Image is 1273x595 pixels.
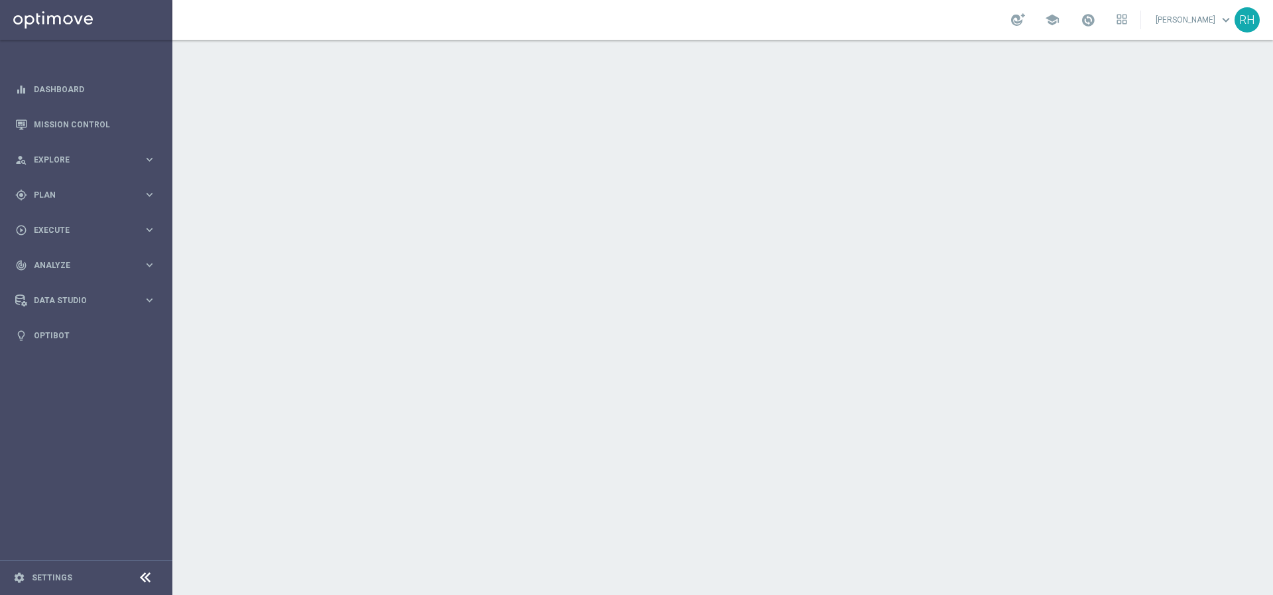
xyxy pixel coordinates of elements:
[1045,13,1060,27] span: school
[15,72,156,107] div: Dashboard
[34,191,143,199] span: Plan
[15,318,156,353] div: Optibot
[15,259,27,271] i: track_changes
[15,259,143,271] div: Analyze
[34,261,143,269] span: Analyze
[143,259,156,271] i: keyboard_arrow_right
[1154,10,1235,30] a: [PERSON_NAME]keyboard_arrow_down
[13,572,25,584] i: settings
[15,330,156,341] button: lightbulb Optibot
[34,72,156,107] a: Dashboard
[15,189,143,201] div: Plan
[15,84,27,96] i: equalizer
[15,260,156,271] button: track_changes Analyze keyboard_arrow_right
[15,225,156,235] button: play_circle_outline Execute keyboard_arrow_right
[15,119,156,130] button: Mission Control
[15,330,27,342] i: lightbulb
[15,154,143,166] div: Explore
[34,156,143,164] span: Explore
[32,574,72,582] a: Settings
[15,155,156,165] button: person_search Explore keyboard_arrow_right
[15,224,143,236] div: Execute
[34,226,143,234] span: Execute
[15,224,27,236] i: play_circle_outline
[15,107,156,142] div: Mission Control
[143,294,156,306] i: keyboard_arrow_right
[34,297,143,304] span: Data Studio
[1219,13,1233,27] span: keyboard_arrow_down
[143,224,156,236] i: keyboard_arrow_right
[15,154,27,166] i: person_search
[1235,7,1260,33] div: RH
[15,190,156,200] button: gps_fixed Plan keyboard_arrow_right
[143,153,156,166] i: keyboard_arrow_right
[15,295,156,306] button: Data Studio keyboard_arrow_right
[15,295,143,306] div: Data Studio
[15,189,27,201] i: gps_fixed
[34,318,156,353] a: Optibot
[143,188,156,201] i: keyboard_arrow_right
[15,84,156,95] button: equalizer Dashboard
[34,107,156,142] a: Mission Control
